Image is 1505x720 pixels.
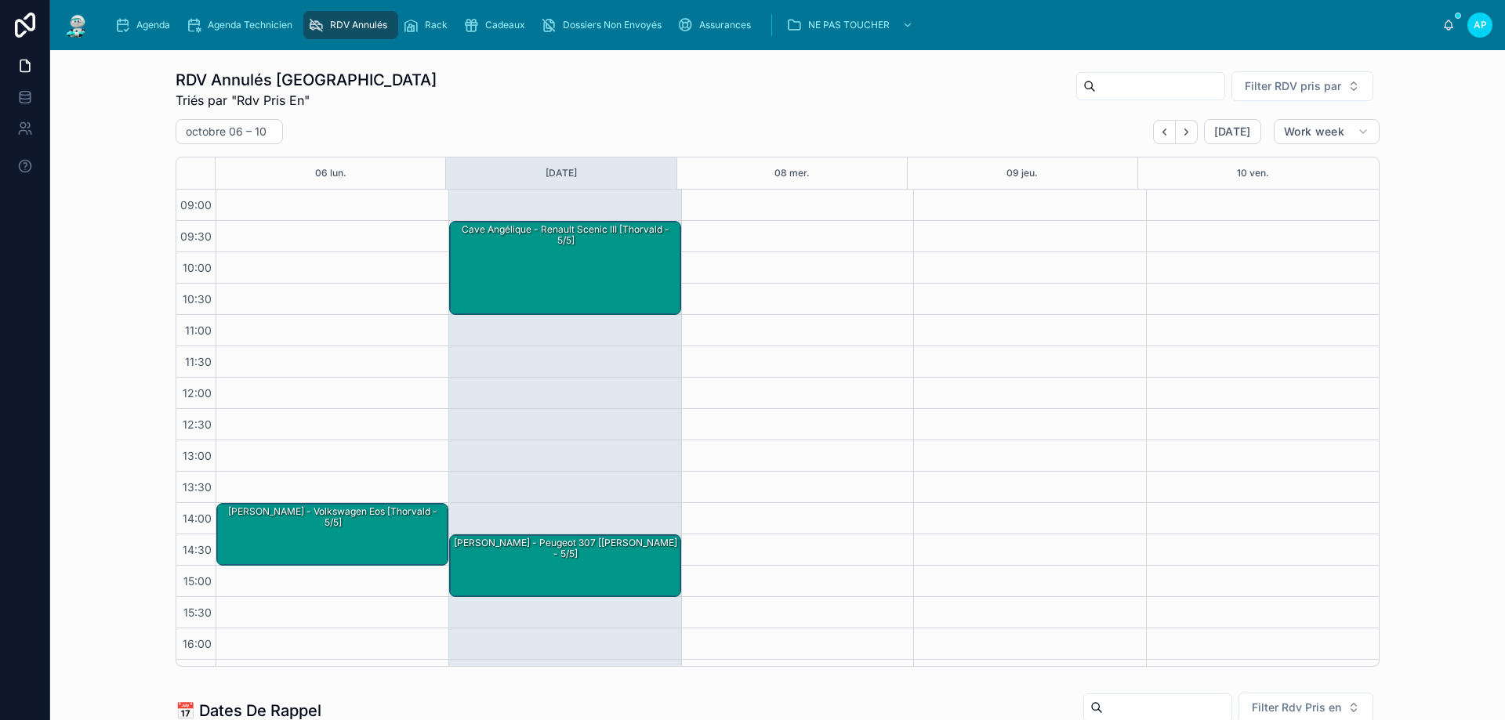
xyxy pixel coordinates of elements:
[673,11,762,39] a: Assurances
[176,198,216,212] span: 09:00
[179,261,216,274] span: 10:00
[546,157,577,189] button: [DATE]
[181,11,303,39] a: Agenda Technicien
[179,543,216,556] span: 14:30
[315,157,346,189] button: 06 lun.
[176,69,437,91] h1: RDV Annulés [GEOGRAPHIC_DATA]
[1006,157,1038,189] button: 09 jeu.
[179,512,216,525] span: 14:00
[217,504,448,565] div: [PERSON_NAME] - volkswagen Eos [Thorvald - 5/5]
[485,19,525,31] span: Cadeaux
[176,230,216,243] span: 09:30
[1474,19,1487,31] span: AP
[398,11,459,39] a: Rack
[303,11,398,39] a: RDV Annulés
[1231,71,1373,101] button: Select Button
[1284,125,1344,139] span: Work week
[1237,157,1269,189] button: 10 ven.
[103,8,1442,42] div: scrollable content
[181,355,216,368] span: 11:30
[180,574,216,588] span: 15:00
[459,11,536,39] a: Cadeaux
[179,449,216,462] span: 13:00
[452,223,680,248] div: Cave Angélique - Renault scenic III [Thorvald - 5/5]
[1176,120,1198,144] button: Next
[450,222,680,314] div: Cave Angélique - Renault scenic III [Thorvald - 5/5]
[1214,125,1251,139] span: [DATE]
[1153,120,1176,144] button: Back
[1274,119,1380,144] button: Work week
[450,535,680,596] div: [PERSON_NAME] - Peugeot 307 [[PERSON_NAME] - 5/5]
[136,19,170,31] span: Agenda
[808,19,890,31] span: NE PAS TOUCHER
[782,11,921,39] a: NE PAS TOUCHER
[563,19,662,31] span: Dossiers Non Envoyés
[1252,700,1341,715] span: Filter Rdv Pris en
[699,19,751,31] span: Assurances
[110,11,181,39] a: Agenda
[181,324,216,337] span: 11:00
[176,91,437,110] span: Triés par "Rdv Pris En"
[179,386,216,400] span: 12:00
[186,124,267,139] h2: octobre 06 – 10
[208,19,292,31] span: Agenda Technicien
[219,505,447,530] div: [PERSON_NAME] - volkswagen Eos [Thorvald - 5/5]
[774,157,810,189] button: 08 mer.
[1204,119,1261,144] button: [DATE]
[1245,78,1341,94] span: Filter RDV pris par
[179,637,216,650] span: 16:00
[425,19,448,31] span: Rack
[179,292,216,306] span: 10:30
[179,418,216,431] span: 12:30
[63,13,91,38] img: App logo
[179,480,216,494] span: 13:30
[536,11,673,39] a: Dossiers Non Envoyés
[180,606,216,619] span: 15:30
[452,536,680,562] div: [PERSON_NAME] - Peugeot 307 [[PERSON_NAME] - 5/5]
[330,19,387,31] span: RDV Annulés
